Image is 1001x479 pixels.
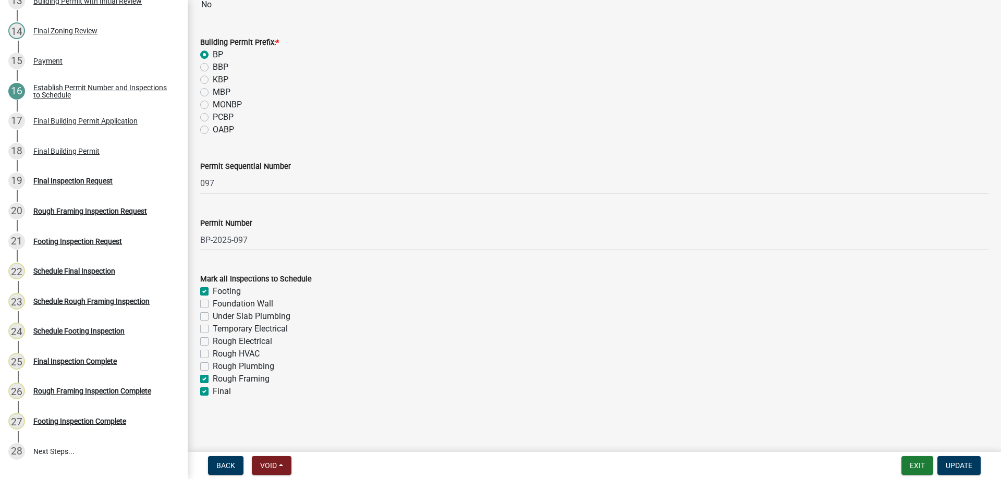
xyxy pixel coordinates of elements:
[213,310,290,323] label: Under Slab Plumbing
[200,163,291,170] label: Permit Sequential Number
[8,143,25,159] div: 18
[8,353,25,370] div: 25
[33,117,138,125] div: Final Building Permit Application
[252,456,291,475] button: Void
[8,22,25,39] div: 14
[33,27,97,34] div: Final Zoning Review
[216,461,235,470] span: Back
[33,387,151,395] div: Rough Framing Inspection Complete
[200,39,279,46] label: Building Permit Prefix:
[213,285,241,298] label: Footing
[260,461,277,470] span: Void
[213,385,231,398] label: Final
[213,360,274,373] label: Rough Plumbing
[208,456,243,475] button: Back
[33,177,113,185] div: Final Inspection Request
[33,84,171,99] div: Establish Permit Number and Inspections to Schedule
[33,207,147,215] div: Rough Framing Inspection Request
[213,111,234,124] label: PCBP
[901,456,933,475] button: Exit
[33,148,100,155] div: Final Building Permit
[200,276,312,283] label: Mark all Inspections to Schedule
[33,267,115,275] div: Schedule Final Inspection
[8,83,25,100] div: 16
[8,443,25,460] div: 28
[213,86,230,99] label: MBP
[213,298,273,310] label: Foundation Wall
[213,124,234,136] label: OABP
[213,99,242,111] label: MONBP
[213,61,228,73] label: BBP
[33,238,122,245] div: Footing Inspection Request
[213,48,223,61] label: BP
[213,323,288,335] label: Temporary Electrical
[8,53,25,69] div: 15
[213,348,260,360] label: Rough HVAC
[946,461,972,470] span: Update
[33,298,150,305] div: Schedule Rough Framing Inspection
[937,456,981,475] button: Update
[213,373,270,385] label: Rough Framing
[8,383,25,399] div: 26
[8,263,25,279] div: 22
[213,73,228,86] label: KBP
[200,220,252,227] label: Permit Number
[33,57,63,65] div: Payment
[33,327,125,335] div: Schedule Footing Inspection
[8,413,25,429] div: 27
[8,173,25,189] div: 19
[8,113,25,129] div: 17
[33,417,126,425] div: Footing Inspection Complete
[8,233,25,250] div: 21
[8,293,25,310] div: 23
[213,335,272,348] label: Rough Electrical
[8,203,25,219] div: 20
[33,358,117,365] div: Final Inspection Complete
[8,323,25,339] div: 24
